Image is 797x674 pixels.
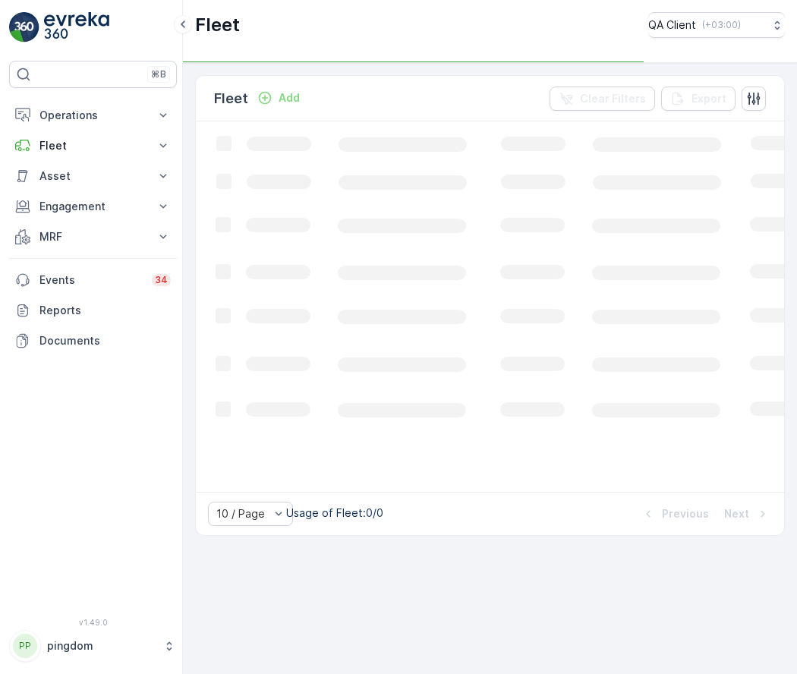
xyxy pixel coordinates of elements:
[661,87,736,111] button: Export
[39,303,171,318] p: Reports
[550,87,655,111] button: Clear Filters
[9,295,177,326] a: Reports
[9,12,39,43] img: logo
[39,108,146,123] p: Operations
[9,326,177,356] a: Documents
[639,505,710,523] button: Previous
[9,100,177,131] button: Operations
[39,168,146,184] p: Asset
[662,506,709,521] p: Previous
[39,199,146,214] p: Engagement
[39,138,146,153] p: Fleet
[9,131,177,161] button: Fleet
[214,88,248,109] p: Fleet
[44,12,109,43] img: logo_light-DOdMpM7g.png
[151,68,166,80] p: ⌘B
[580,91,646,106] p: Clear Filters
[47,638,156,654] p: pingdom
[648,12,785,38] button: QA Client(+03:00)
[9,191,177,222] button: Engagement
[9,618,177,627] span: v 1.49.0
[195,13,240,37] p: Fleet
[286,505,383,521] p: Usage of Fleet : 0/0
[9,222,177,252] button: MRF
[13,634,37,658] div: PP
[648,17,696,33] p: QA Client
[9,161,177,191] button: Asset
[251,89,306,107] button: Add
[691,91,726,106] p: Export
[39,229,146,244] p: MRF
[39,333,171,348] p: Documents
[39,272,143,288] p: Events
[723,505,772,523] button: Next
[702,19,741,31] p: ( +03:00 )
[724,506,749,521] p: Next
[9,630,177,662] button: PPpingdom
[9,265,177,295] a: Events34
[155,274,168,286] p: 34
[279,90,300,106] p: Add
